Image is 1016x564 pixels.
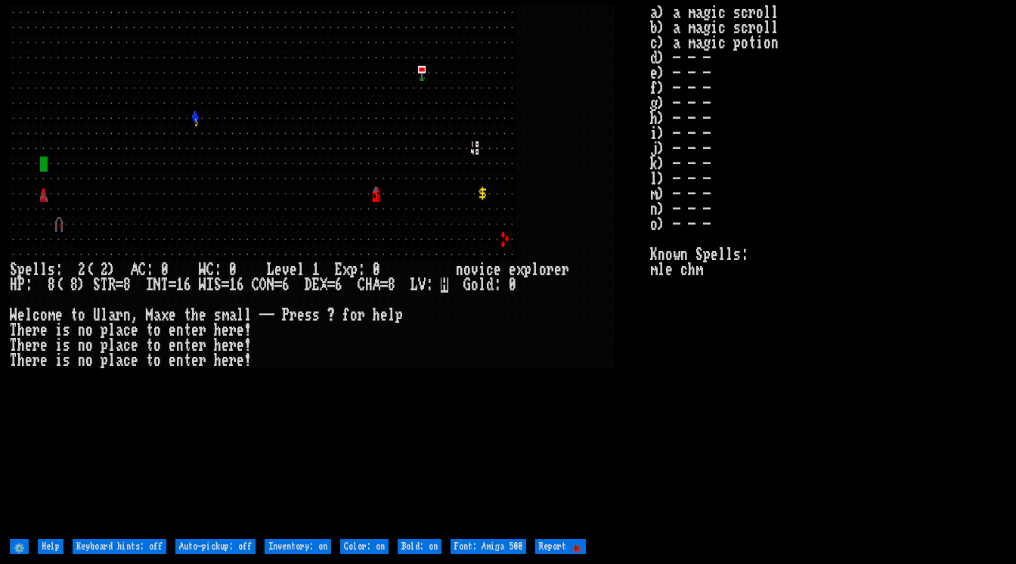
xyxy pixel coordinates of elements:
div: 6 [184,277,191,293]
input: Report 🐞 [535,539,586,554]
div: l [531,262,539,277]
div: m [221,308,229,323]
div: : [146,262,153,277]
div: p [101,353,108,368]
div: l [25,308,33,323]
div: E [335,262,342,277]
div: e [221,338,229,353]
div: 6 [282,277,290,293]
div: N [267,277,274,293]
div: o [85,338,93,353]
div: S [10,262,17,277]
div: l [108,353,116,368]
div: o [153,323,161,338]
div: : [494,277,501,293]
div: e [25,323,33,338]
div: r [562,262,569,277]
div: n [123,308,131,323]
stats: a) a magic scroll b) a magic scroll c) a magic potion d) - - - e) - - - f) - - - g) - - - h) - - ... [650,5,1005,535]
div: l [40,262,48,277]
div: s [63,353,70,368]
div: e [380,308,388,323]
div: s [63,323,70,338]
div: n [456,262,463,277]
div: a [229,308,237,323]
div: s [305,308,312,323]
div: 0 [509,277,516,293]
input: Auto-pickup: off [175,539,256,554]
div: C [206,262,214,277]
div: C [252,277,259,293]
div: P [282,308,290,323]
div: A [373,277,380,293]
div: 1 [312,262,320,277]
div: e [25,338,33,353]
div: h [191,308,199,323]
div: p [17,262,25,277]
div: S [214,277,221,293]
div: e [17,308,25,323]
div: p [395,308,403,323]
div: G [463,277,471,293]
input: Help [38,539,63,554]
div: W [10,308,17,323]
div: f [342,308,350,323]
div: x [161,308,169,323]
div: r [116,308,123,323]
div: l [237,308,244,323]
div: T [10,323,17,338]
div: t [70,308,78,323]
div: l [108,323,116,338]
div: : [55,262,63,277]
div: x [342,262,350,277]
div: e [169,308,176,323]
div: C [138,262,146,277]
div: ! [244,323,252,338]
div: D [305,277,312,293]
div: 6 [335,277,342,293]
div: c [486,262,494,277]
div: A [131,262,138,277]
div: e [169,353,176,368]
div: p [350,262,358,277]
div: i [55,338,63,353]
div: e [169,338,176,353]
div: e [55,308,63,323]
div: a [153,308,161,323]
div: m [48,308,55,323]
input: Bold: on [398,539,441,554]
div: : [214,262,221,277]
div: = [327,277,335,293]
div: t [146,353,153,368]
div: a [116,353,123,368]
div: W [199,262,206,277]
div: e [191,338,199,353]
div: ! [244,338,252,353]
div: I [206,277,214,293]
div: t [184,308,191,323]
div: s [63,338,70,353]
div: ( [55,277,63,293]
div: T [101,277,108,293]
div: r [229,323,237,338]
div: e [40,338,48,353]
div: e [191,323,199,338]
div: - [267,308,274,323]
div: e [221,353,229,368]
div: o [350,308,358,323]
div: N [153,277,161,293]
div: L [267,262,274,277]
div: h [214,323,221,338]
div: r [290,308,297,323]
div: ) [78,277,85,293]
div: t [184,338,191,353]
div: = [274,277,282,293]
div: e [554,262,562,277]
div: o [153,353,161,368]
div: l [33,262,40,277]
div: 8 [48,277,55,293]
div: l [108,338,116,353]
div: e [131,323,138,338]
div: p [101,338,108,353]
div: ) [108,262,116,277]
